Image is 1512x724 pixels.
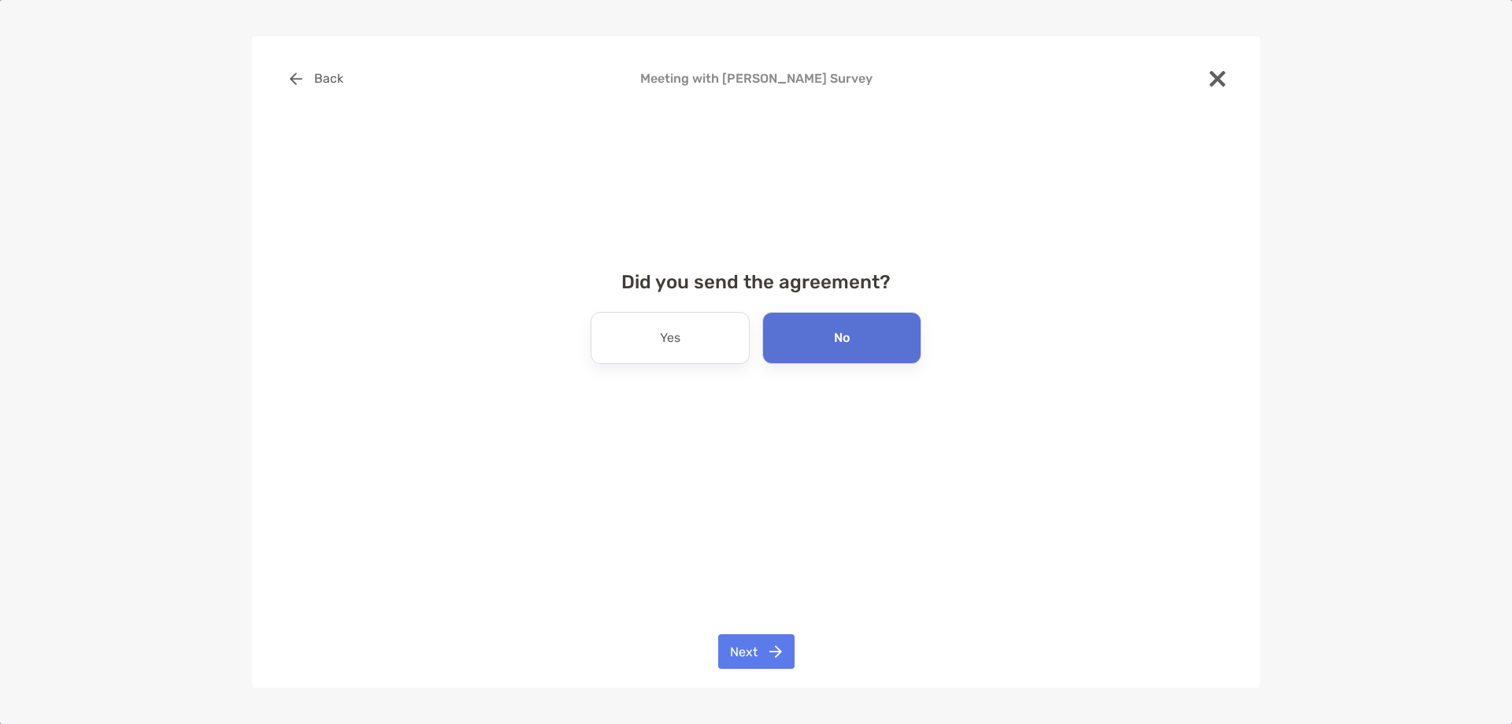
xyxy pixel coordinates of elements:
h4: Did you send the agreement? [277,271,1235,293]
p: No [834,325,850,351]
h4: Meeting with [PERSON_NAME] Survey [277,71,1235,86]
button: Next [718,634,795,669]
img: button icon [290,72,302,85]
img: close modal [1210,71,1225,87]
button: Back [277,61,355,96]
img: button icon [769,645,782,658]
p: Yes [660,325,680,351]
